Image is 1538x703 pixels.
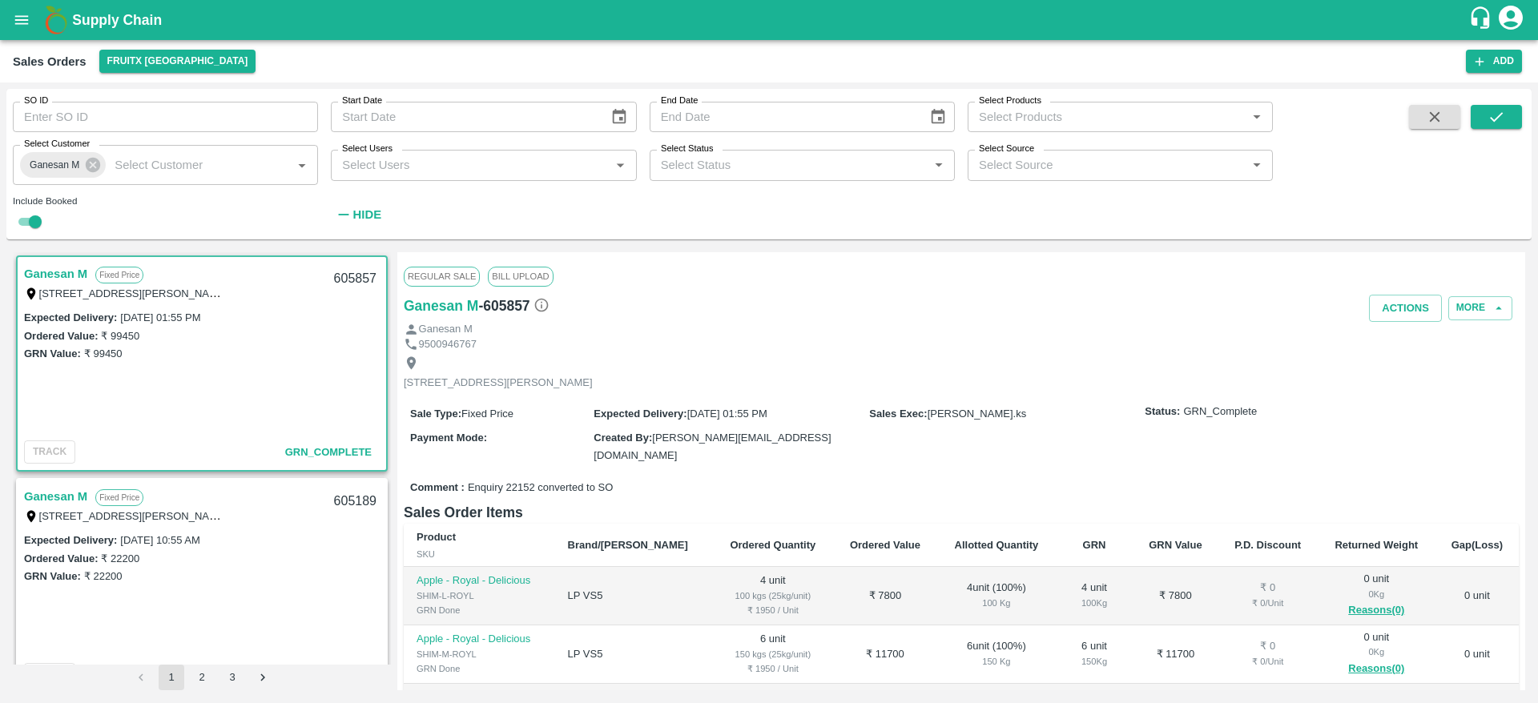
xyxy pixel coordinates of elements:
[13,194,318,208] div: Include Booked
[1231,639,1305,654] div: ₹ 0
[950,639,1043,669] div: 6 unit ( 100 %)
[404,501,1519,524] h6: Sales Order Items
[24,570,81,582] label: GRN Value:
[1435,625,1519,684] td: 0 unit
[159,665,184,690] button: page 1
[250,665,276,690] button: Go to next page
[1149,539,1202,551] b: GRN Value
[1083,539,1106,551] b: GRN
[1246,106,1267,127] button: Open
[24,94,48,107] label: SO ID
[292,155,312,175] button: Open
[478,295,549,317] h6: - 605857
[594,432,831,461] span: [PERSON_NAME][EMAIL_ADDRESS][DOMAIN_NAME]
[713,625,833,684] td: 6 unit
[555,625,713,684] td: LP VS5
[24,347,81,360] label: GRN Value:
[1369,295,1442,323] button: Actions
[950,654,1043,669] div: 150 Kg
[923,102,953,132] button: Choose date
[126,665,278,690] nav: pagination navigation
[417,589,542,603] div: SHIM-L-ROYL
[1466,50,1522,73] button: Add
[353,208,381,221] strong: Hide
[1231,596,1305,610] div: ₹ 0 / Unit
[979,94,1041,107] label: Select Products
[13,102,318,132] input: Enter SO ID
[410,408,461,420] label: Sale Type :
[39,287,228,299] label: [STREET_ADDRESS][PERSON_NAME]
[1145,404,1180,420] label: Status:
[1069,580,1120,610] div: 4 unit
[84,570,123,582] label: ₹ 22200
[39,509,228,522] label: [STREET_ADDRESS][PERSON_NAME]
[950,580,1043,610] div: 4 unit ( 100 %)
[950,596,1043,610] div: 100 Kg
[24,552,98,564] label: Ordered Value:
[72,12,162,28] b: Supply Chain
[24,486,87,507] a: Ganesan M
[1183,404,1257,420] span: GRN_Complete
[404,295,478,317] a: Ganesan M
[101,552,139,564] label: ₹ 22200
[20,152,106,178] div: Ganesan M
[833,567,937,625] td: ₹ 7800
[1069,654,1120,669] div: 150 Kg
[417,531,456,543] b: Product
[1331,660,1423,678] button: Reasons(0)
[833,625,937,684] td: ₹ 11700
[324,483,386,520] div: 605189
[40,4,72,36] img: logo
[1231,580,1305,596] div: ₹ 0
[650,102,916,132] input: End Date
[331,201,385,228] button: Hide
[604,102,634,132] button: Choose date
[730,539,815,551] b: Ordered Quantity
[24,330,98,342] label: Ordered Value:
[972,155,1242,175] input: Select Source
[108,155,266,175] input: Select Customer
[1069,639,1120,669] div: 6 unit
[1246,155,1267,175] button: Open
[726,661,820,676] div: ₹ 1950 / Unit
[3,2,40,38] button: open drawer
[417,661,542,676] div: GRN Done
[219,665,245,690] button: Go to page 3
[99,50,256,73] button: Select DC
[324,260,386,298] div: 605857
[488,267,553,286] span: Bill Upload
[468,480,613,496] span: Enquiry 22152 converted to SO
[120,534,199,546] label: [DATE] 10:55 AM
[72,9,1468,31] a: Supply Chain
[1069,596,1120,610] div: 100 Kg
[928,155,949,175] button: Open
[410,432,487,444] label: Payment Mode :
[342,143,393,155] label: Select Users
[1331,572,1423,620] div: 0 unit
[20,157,89,174] span: Ganesan M
[120,311,200,323] label: [DATE] 01:55 PM
[972,106,1242,127] input: Select Products
[1496,3,1525,37] div: account of current user
[24,311,117,323] label: Expected Delivery :
[726,589,820,603] div: 100 kgs (25kg/unit)
[654,155,924,175] input: Select Status
[1335,539,1418,551] b: Returned Weight
[726,647,820,661] div: 150 kgs (25kg/unit)
[1435,567,1519,625] td: 0 unit
[661,94,698,107] label: End Date
[342,94,382,107] label: Start Date
[419,337,477,352] p: 9500946767
[13,51,87,72] div: Sales Orders
[1331,645,1423,659] div: 0 Kg
[610,155,630,175] button: Open
[1234,539,1301,551] b: P.D. Discount
[404,267,480,286] span: Regular Sale
[336,155,605,175] input: Select Users
[285,446,372,458] span: GRN_Complete
[713,567,833,625] td: 4 unit
[928,408,1027,420] span: [PERSON_NAME].ks
[594,432,652,444] label: Created By :
[331,102,598,132] input: Start Date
